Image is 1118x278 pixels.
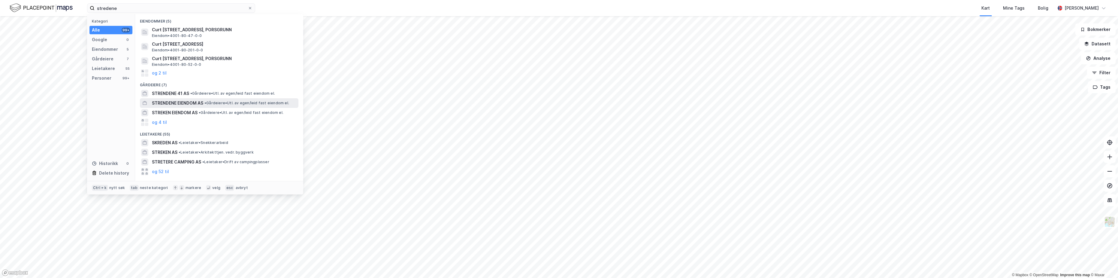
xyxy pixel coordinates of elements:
span: STRETERE CAMPING AS [152,158,201,166]
div: 55 [125,66,130,71]
span: STRENDENE 41 AS [152,90,189,97]
div: Bolig [1038,5,1048,12]
div: 5 [125,47,130,52]
div: Eiendommer [92,46,118,53]
span: Gårdeiere • Utl. av egen/leid fast eiendom el. [204,101,289,105]
span: Curt [STREET_ADDRESS], PORSGRUNN [152,55,296,62]
a: Mapbox homepage [2,269,28,276]
span: • [202,160,204,164]
div: avbryt [235,185,248,190]
button: Bokmerker [1075,23,1116,35]
div: nytt søk [109,185,125,190]
span: Gårdeiere • Utl. av egen/leid fast eiendom el. [199,110,283,115]
img: Z [1104,216,1115,228]
span: Eiendom • 4001-80-201-0-0 [152,48,203,53]
div: Google [92,36,107,43]
span: Curt [STREET_ADDRESS], PORSGRUNN [152,26,296,33]
span: Curt [STREET_ADDRESS] [152,41,296,48]
div: [PERSON_NAME] [1065,5,1099,12]
span: SKREDEN AS [152,139,177,146]
span: Leietaker • Arkitekttjen. vedr. byggverk [179,150,254,155]
div: Delete history [99,170,129,177]
button: og 52 til [152,168,169,175]
div: Alle [92,26,100,34]
span: • [179,140,180,145]
button: og 4 til [152,119,167,126]
img: logo.f888ab2527a4732fd821a326f86c7f29.svg [10,3,73,13]
button: og 2 til [152,69,167,77]
span: Eiendom • 4001-80-47-0-0 [152,33,202,38]
div: Personer [92,75,111,82]
span: Leietaker • Drift av campingplasser [202,160,269,164]
div: Mine Tags [1003,5,1025,12]
div: 99+ [122,76,130,81]
span: Gårdeiere • Utl. av egen/leid fast eiendom el. [190,91,275,96]
div: 0 [125,161,130,166]
div: Leietakere [92,65,115,72]
span: STRENDENE EIENDOM AS [152,99,203,107]
div: 7 [125,57,130,61]
span: • [190,91,192,96]
span: • [179,150,180,154]
button: Tags [1088,81,1116,93]
span: Leietaker • Snekkerarbeid [179,140,228,145]
span: STREKEN EIENDOM AS [152,109,198,116]
span: Eiendom • 4001-80-52-0-0 [152,62,201,67]
div: 99+ [122,28,130,32]
div: Personer (99+) [135,176,303,187]
button: Filter [1087,67,1116,79]
button: Analyse [1081,52,1116,64]
div: esc [225,185,234,191]
div: Eiendommer (5) [135,14,303,25]
div: markere [186,185,201,190]
a: OpenStreetMap [1029,273,1059,277]
span: • [199,110,201,115]
span: STREKEN AS [152,149,177,156]
div: Kategori [92,19,132,23]
div: Kart [981,5,990,12]
div: Leietakere (55) [135,127,303,138]
div: Ctrl + k [92,185,108,191]
a: Mapbox [1012,273,1028,277]
div: velg [212,185,220,190]
button: Datasett [1079,38,1116,50]
div: tab [130,185,139,191]
div: Historikk [92,160,118,167]
a: Improve this map [1060,273,1090,277]
div: Gårdeiere (7) [135,78,303,89]
div: Gårdeiere [92,55,113,63]
div: neste kategori [140,185,168,190]
iframe: Chat Widget [1088,249,1118,278]
span: • [204,101,206,105]
div: 0 [125,37,130,42]
input: Søk på adresse, matrikkel, gårdeiere, leietakere eller personer [95,4,248,13]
